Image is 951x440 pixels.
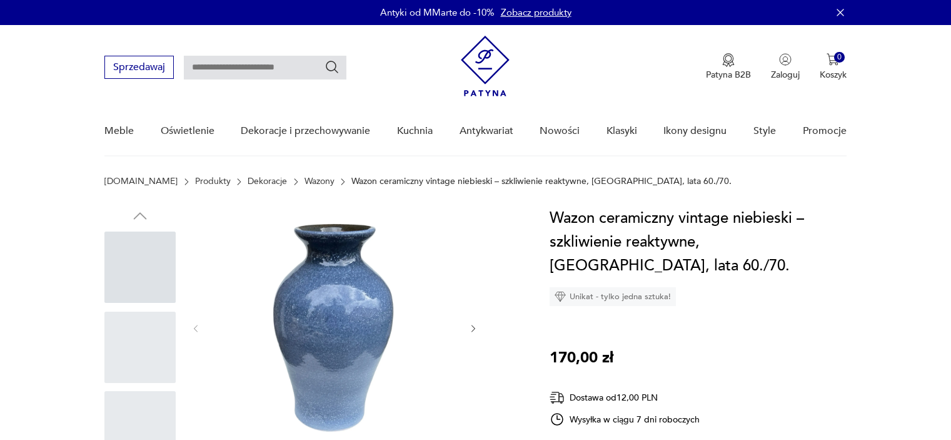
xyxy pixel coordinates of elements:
p: 170,00 zł [550,346,613,370]
img: Patyna - sklep z meblami i dekoracjami vintage [461,36,510,96]
div: Unikat - tylko jedna sztuka! [550,287,676,306]
a: Dekoracje [248,177,287,187]
a: Meble [104,107,134,155]
img: Ikona medalu [722,53,735,67]
a: Ikony designu [663,107,727,155]
a: Wazony [304,177,335,187]
div: Wysyłka w ciągu 7 dni roboczych [550,412,700,427]
button: Patyna B2B [706,53,751,81]
a: Sprzedawaj [104,64,174,73]
button: Sprzedawaj [104,56,174,79]
button: Zaloguj [771,53,800,81]
a: Produkty [195,177,231,187]
a: Oświetlenie [161,107,214,155]
a: Dekoracje i przechowywanie [241,107,370,155]
a: [DOMAIN_NAME] [104,177,178,187]
p: Koszyk [820,69,847,81]
a: Promocje [803,107,847,155]
a: Nowości [540,107,580,155]
div: 0 [834,52,845,63]
a: Klasyki [606,107,637,155]
a: Style [753,107,776,155]
button: Szukaj [325,59,340,74]
p: Zaloguj [771,69,800,81]
a: Zobacz produkty [501,6,571,19]
a: Ikona medaluPatyna B2B [706,53,751,81]
a: Antykwariat [460,107,513,155]
img: Ikona koszyka [827,53,839,66]
p: Antyki od MMarte do -10% [380,6,495,19]
p: Wazon ceramiczny vintage niebieski – szkliwienie reaktywne, [GEOGRAPHIC_DATA], lata 60./70. [351,177,732,187]
h1: Wazon ceramiczny vintage niebieski – szkliwienie reaktywne, [GEOGRAPHIC_DATA], lata 60./70. [550,207,847,278]
button: 0Koszyk [820,53,847,81]
p: Patyna B2B [706,69,751,81]
a: Kuchnia [397,107,433,155]
div: Dostawa od 12,00 PLN [550,390,700,406]
img: Ikona diamentu [555,291,566,302]
img: Ikona dostawy [550,390,565,406]
img: Ikonka użytkownika [779,53,792,66]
